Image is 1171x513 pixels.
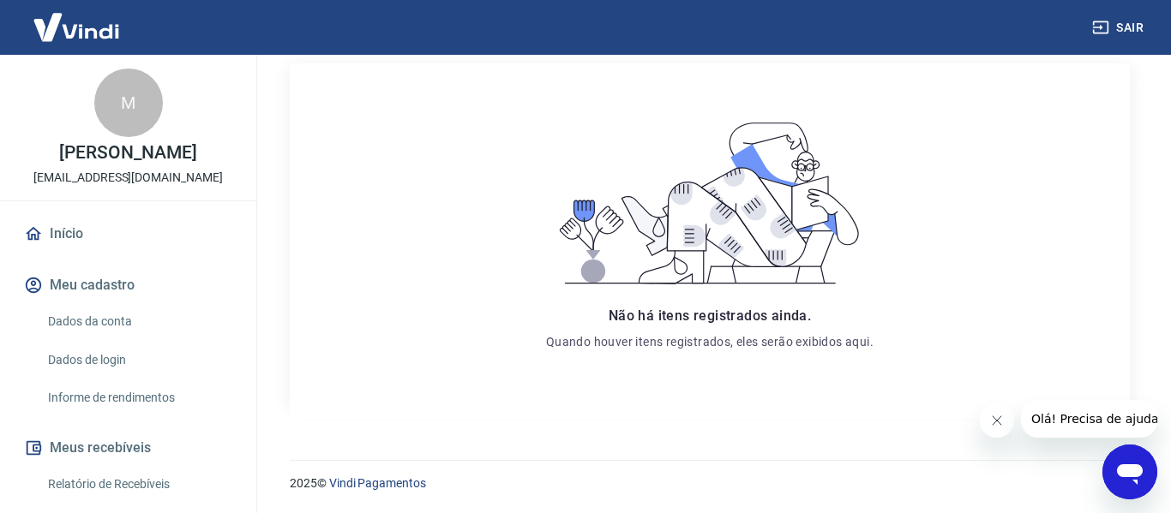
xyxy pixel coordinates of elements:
button: Meus recebíveis [21,429,236,467]
iframe: Mensagem da empresa [1021,400,1157,438]
a: Dados de login [41,343,236,378]
p: 2025 © [290,474,1130,492]
p: [EMAIL_ADDRESS][DOMAIN_NAME] [33,169,223,187]
p: Quando houver itens registrados, eles serão exibidos aqui. [546,333,874,350]
a: Início [21,215,236,253]
a: Dados da conta [41,304,236,339]
a: Vindi Pagamentos [329,476,426,490]
iframe: Botão para abrir a janela de mensagens [1102,444,1157,499]
img: Vindi [21,1,132,53]
a: Informe de rendimentos [41,380,236,415]
span: Não há itens registrados ainda. [609,307,811,324]
div: M [94,69,163,137]
span: Olá! Precisa de ajuda? [10,12,144,26]
button: Meu cadastro [21,266,236,304]
button: Sair [1089,12,1150,44]
p: [PERSON_NAME] [59,144,196,162]
iframe: Fechar mensagem [980,403,1014,438]
a: Relatório de Recebíveis [41,467,236,502]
